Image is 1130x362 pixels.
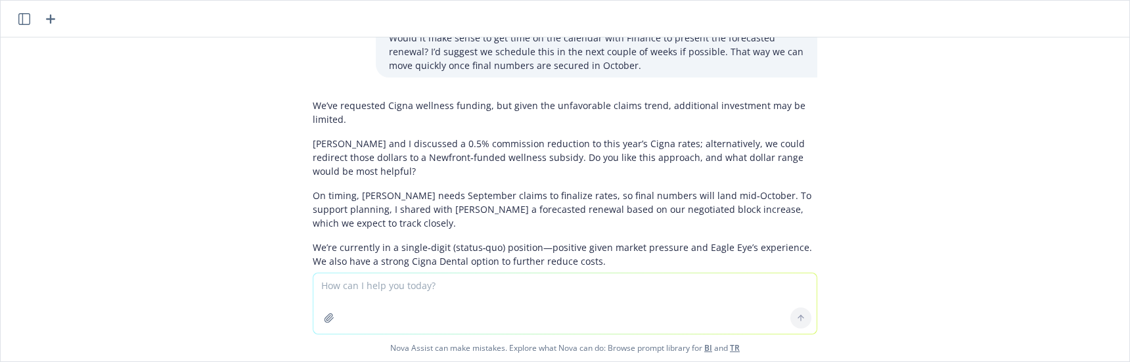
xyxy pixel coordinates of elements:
p: We’ve requested Cigna wellness funding, but given the unfavorable claims trend, additional invest... [313,99,817,126]
a: BI [704,342,712,353]
p: [PERSON_NAME] and I discussed a 0.5% commission reduction to this year’s Cigna rates; alternative... [313,137,817,178]
p: Would it make sense to get time on the calendar with Finance to present the forecasted renewal? I... [389,31,804,72]
a: TR [730,342,740,353]
p: We’re currently in a single‑digit (status‑quo) position—positive given market pressure and Eagle ... [313,240,817,268]
p: On timing, [PERSON_NAME] needs September claims to finalize rates, so final numbers will land mid... [313,189,817,230]
span: Nova Assist can make mistakes. Explore what Nova can do: Browse prompt library for and [6,334,1124,361]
